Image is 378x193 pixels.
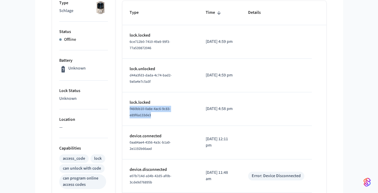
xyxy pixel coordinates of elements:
[248,8,269,17] span: Details
[59,88,108,94] p: Lock Status
[130,133,192,139] p: device.connected
[59,117,108,123] p: Location
[206,106,234,112] p: [DATE] 4:58 pm
[206,8,223,17] span: Time
[59,124,108,131] p: —
[130,106,171,118] span: f460bb10-0a8e-4ac6-9c83-e89f6a133de3
[59,8,108,14] p: Schlage
[206,170,234,182] p: [DATE] 11:48 am
[130,140,171,151] span: 0aa84ae4-4356-4a3c-b1a9-2e1192b66aad
[130,39,170,51] span: 6ce712b0-7410-49a9-99f3-77a539872046
[130,8,146,17] span: Type
[206,72,234,79] p: [DATE] 4:59 pm
[63,156,85,162] div: access_code
[206,39,234,45] p: [DATE] 4:59 pm
[63,165,101,172] div: can unlock with code
[130,99,192,106] p: lock.locked
[130,174,171,185] span: e07b714d-a34b-42d5-af0b-3cde9d76895b
[364,177,371,187] img: SeamLogoGradient.69752ec5.svg
[206,136,234,149] p: [DATE] 12:11 pm
[59,96,108,102] p: Unknown
[94,156,102,162] div: lock
[130,32,192,39] p: lock.locked
[130,66,192,72] p: lock.unlocked
[59,58,108,64] p: Battery
[59,29,108,35] p: Status
[68,65,86,72] p: Unknown
[59,145,108,152] p: Capabilities
[252,173,301,179] div: Error: Device Disconnected
[130,73,172,84] span: d44a3fd3-dada-4c74-bad2-9a0a4e7c5a3f
[64,37,76,43] p: Offline
[63,175,103,188] div: can program online access codes
[130,167,192,173] p: device.disconnected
